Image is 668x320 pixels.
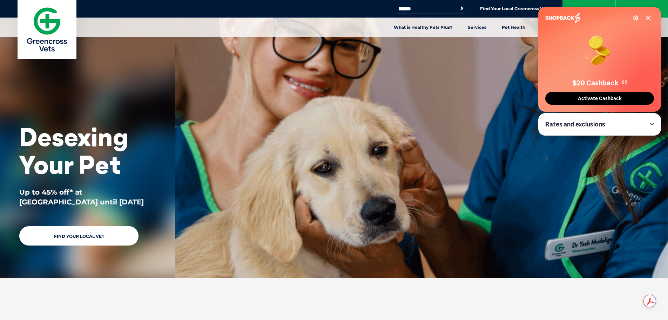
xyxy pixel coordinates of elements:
a: Pet Articles [533,18,574,37]
a: Find Your Local Vet [19,226,139,246]
a: Pet Health [494,18,533,37]
a: What is Healthy Pets Plus? [386,18,460,37]
button: Search [458,5,465,12]
h1: Desexing Your Pet [19,123,156,178]
a: Services [460,18,494,37]
a: Find Your Local Greencross Vet [480,6,547,12]
p: Up to 45% off* at [GEOGRAPHIC_DATA] until [DATE] [19,187,156,207]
